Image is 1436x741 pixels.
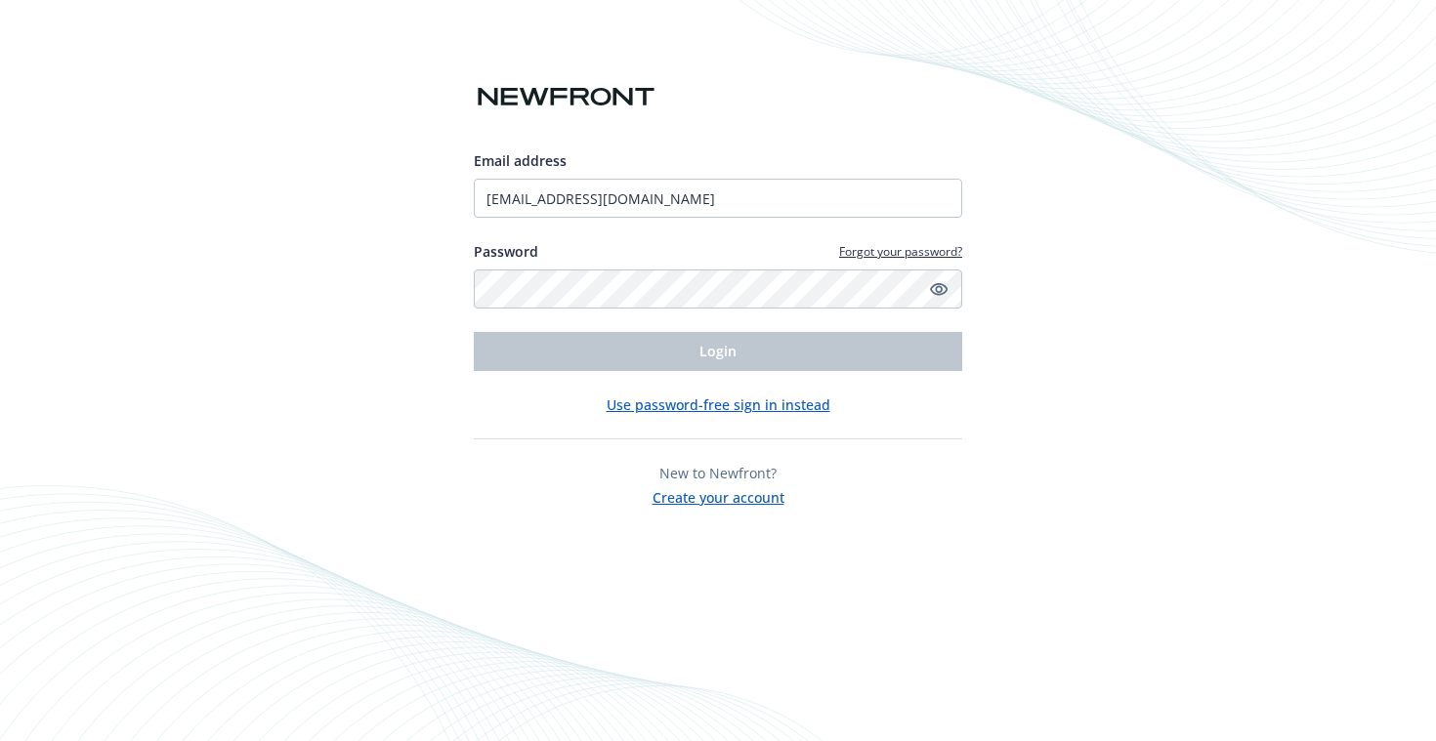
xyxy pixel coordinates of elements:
[474,151,567,170] span: Email address
[474,179,962,218] input: Enter your email
[474,241,538,262] label: Password
[927,277,950,301] a: Show password
[474,269,962,309] input: Enter your password
[653,483,784,508] button: Create your account
[607,394,830,415] button: Use password-free sign in instead
[474,332,962,371] button: Login
[659,464,777,482] span: New to Newfront?
[699,342,737,360] span: Login
[839,243,962,260] a: Forgot your password?
[474,80,658,114] img: Newfront logo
